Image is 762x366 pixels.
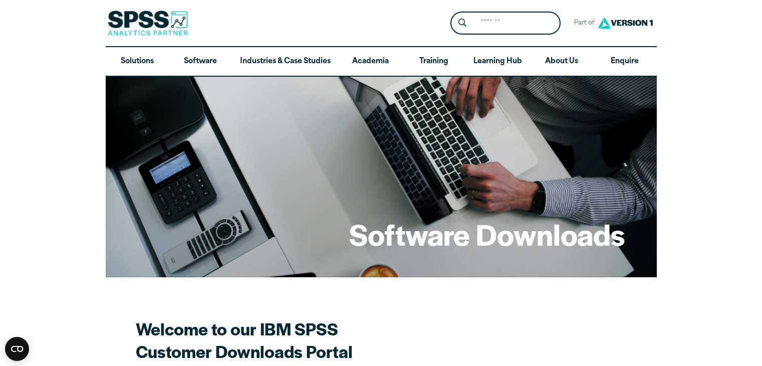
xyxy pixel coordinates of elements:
a: About Us [530,47,593,76]
button: Search magnifying glass icon [453,14,471,33]
img: SPSS Analytics Partner [108,11,188,36]
a: Industries & Case Studies [232,47,339,76]
a: Training [402,47,465,76]
a: Academia [339,47,402,76]
span: Part of [569,16,595,31]
h1: Software Downloads [349,215,625,254]
a: Learning Hub [465,47,530,76]
a: Enquire [593,47,656,76]
nav: Desktop version of site main menu [106,47,657,76]
a: Software [169,47,232,76]
svg: Search magnifying glass icon [458,19,466,27]
form: Site Header Search Form [450,12,561,35]
img: Version1 Logo [595,14,655,32]
button: Open CMP widget [5,337,29,361]
a: Solutions [106,47,169,76]
h2: Welcome to our IBM SPSS Customer Downloads Portal [136,317,486,362]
